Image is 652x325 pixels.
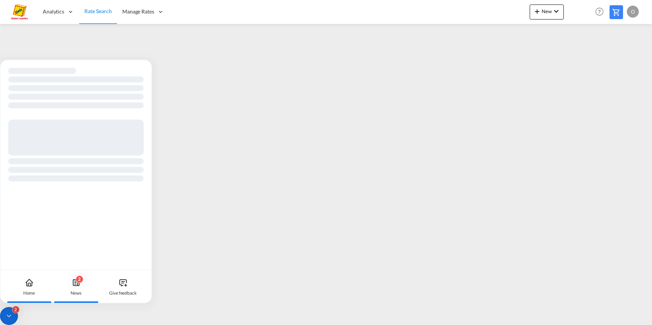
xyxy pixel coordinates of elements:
[533,8,561,14] span: New
[593,5,606,18] span: Help
[627,6,639,18] div: O
[43,8,64,15] span: Analytics
[84,8,112,14] span: Rate Search
[533,7,542,16] md-icon: icon-plus 400-fg
[593,5,610,19] div: Help
[122,8,154,15] span: Manage Rates
[530,4,564,19] button: icon-plus 400-fgNewicon-chevron-down
[552,7,561,16] md-icon: icon-chevron-down
[11,3,28,20] img: a2a4a140666c11eeab5485e577415959.png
